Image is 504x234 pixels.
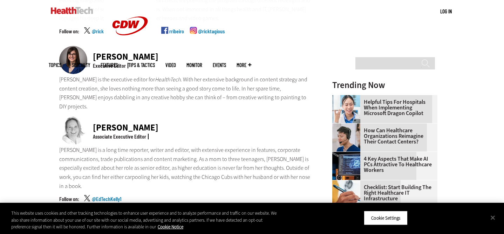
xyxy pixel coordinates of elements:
a: Desktop monitor with brain AI concept [332,152,364,158]
a: @EdTechKelly1 [92,196,121,214]
div: [PERSON_NAME] [93,123,158,132]
button: Close [485,210,500,225]
p: [PERSON_NAME] is the executive editor for . With her extensive background in content strategy and... [59,75,314,111]
img: Doctor using phone to dictate to tablet [332,95,360,123]
div: Associate Executive Editor [93,134,146,139]
img: Kelly Konrad [59,116,87,145]
a: 4 Key Aspects That Make AI PCs Attractive to Healthcare Workers [332,156,433,173]
div: This website uses cookies and other tracking technologies to enhance user experience and to analy... [11,210,277,230]
a: Healthcare contact center [332,123,364,129]
a: Helpful Tips for Hospitals When Implementing Microsoft Dragon Copilot [332,99,433,116]
a: Tips & Tactics [128,62,155,68]
img: Home [51,7,93,14]
a: Video [165,62,176,68]
img: Healthcare contact center [332,123,360,152]
a: Log in [440,8,452,14]
a: Person with a clipboard checking a list [332,180,364,186]
a: CDW [104,46,156,54]
a: Doctor using phone to dictate to tablet [332,95,364,101]
a: More information about your privacy [158,224,183,230]
button: Cookie Settings [364,210,408,225]
p: [PERSON_NAME] is a long time reporter, writer and editor, with extensive experience in features, ... [59,146,314,190]
span: Topics [49,62,61,68]
a: Features [101,62,118,68]
img: Person with a clipboard checking a list [332,180,360,208]
a: Checklist: Start Building the Right Healthcare IT Infrastructure [332,185,433,201]
span: Specialty [72,62,90,68]
a: MonITor [186,62,202,68]
span: More [237,62,251,68]
div: User menu [440,8,452,15]
a: How Can Healthcare Organizations Reimagine Their Contact Centers? [332,128,433,145]
img: Desktop monitor with brain AI concept [332,152,360,180]
h3: Trending Now [332,81,437,89]
a: Events [213,62,226,68]
em: HealthTech [155,76,181,83]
